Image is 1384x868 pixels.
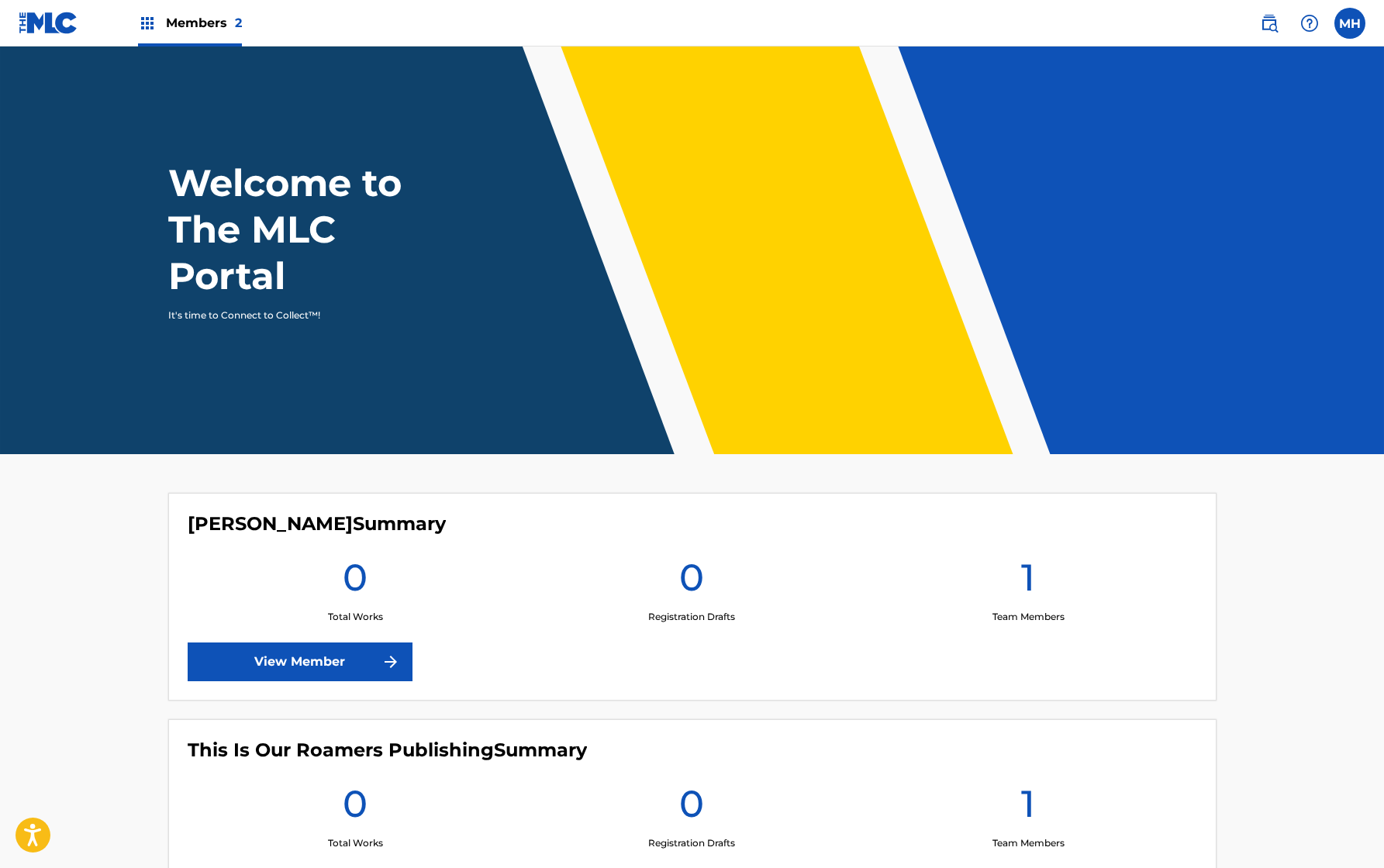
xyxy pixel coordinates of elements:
[188,739,587,762] h4: This Is Our Roamers Publishing
[1260,14,1279,33] img: search
[1341,594,1384,719] iframe: Resource Center
[328,610,383,624] p: Total Works
[235,15,242,30] span: 2
[343,554,368,610] h1: 0
[343,780,368,836] h1: 0
[1294,8,1325,39] div: Help
[648,610,735,624] p: Registration Drafts
[679,554,704,610] h1: 0
[1021,554,1035,610] h1: 1
[381,653,400,671] img: f7272a7cc735f4ea7f67.svg
[138,14,157,33] img: Top Rightsholders
[188,512,446,536] h4: Malcolm Hemingway
[992,836,1065,850] p: Team Members
[168,160,458,299] h1: Welcome to The MLC Portal
[1254,8,1285,39] a: Public Search
[1021,780,1035,836] h1: 1
[168,308,437,322] p: It's time to Connect to Collect™!
[648,836,735,850] p: Registration Drafts
[166,14,242,32] span: Members
[328,836,383,850] p: Total Works
[19,12,78,34] img: MLC Logo
[1334,8,1365,39] div: User Menu
[188,642,412,681] a: View Member
[992,610,1065,624] p: Team Members
[679,780,704,836] h1: 0
[1300,14,1319,33] img: help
